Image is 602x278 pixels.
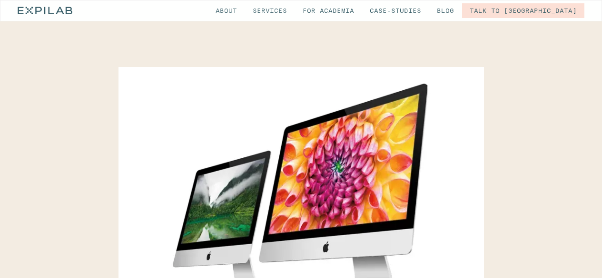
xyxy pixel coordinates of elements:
[18,0,72,21] a: home
[462,3,584,18] a: Talk to [GEOGRAPHIC_DATA]
[208,3,245,18] a: About
[429,3,462,18] a: Blog
[362,3,429,18] a: Case-studies
[295,3,362,18] a: for Academia
[245,3,295,18] a: Services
